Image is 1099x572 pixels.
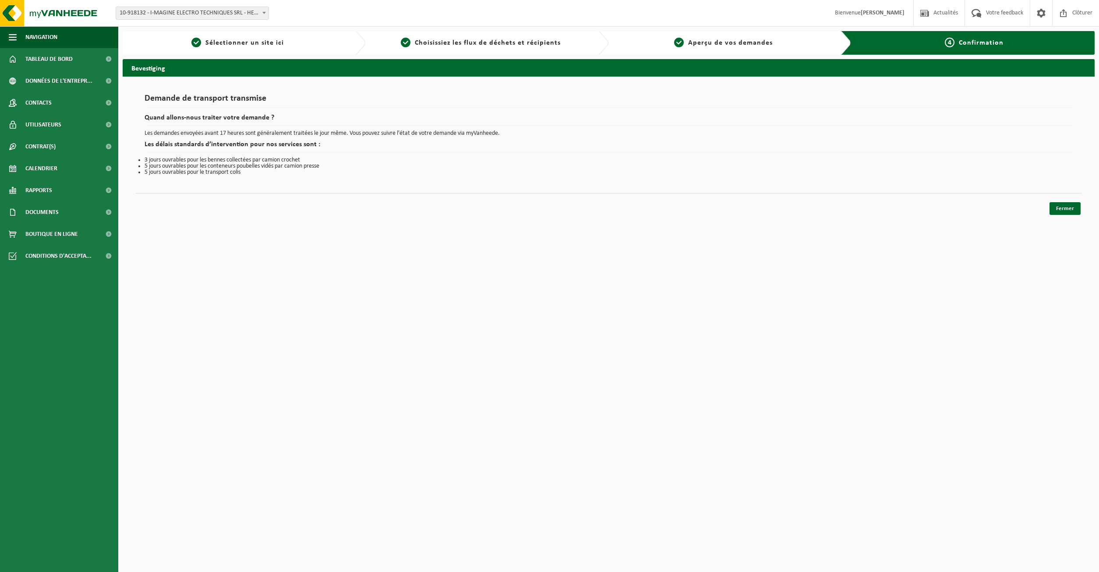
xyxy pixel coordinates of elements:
h2: Les délais standards d’intervention pour nos services sont : [145,141,1073,153]
span: Sélectionner un site ici [205,39,284,46]
h2: Quand allons-nous traiter votre demande ? [145,114,1073,126]
span: Utilisateurs [25,114,61,136]
h2: Bevestiging [123,59,1095,76]
span: Conditions d'accepta... [25,245,92,267]
span: Aperçu de vos demandes [688,39,773,46]
a: 1Sélectionner un site ici [127,38,348,48]
span: Documents [25,201,59,223]
a: 2Choisissiez les flux de déchets et récipients [370,38,591,48]
span: 4 [945,38,954,47]
span: Choisissiez les flux de déchets et récipients [415,39,561,46]
strong: [PERSON_NAME] [861,10,905,16]
a: Fermer [1050,202,1081,215]
span: Calendrier [25,158,57,179]
span: 10-918132 - I-MAGINE ELECTRO TECHNIQUES SRL - HERCHIES [116,7,269,19]
span: Boutique en ligne [25,223,78,245]
span: Contacts [25,92,52,114]
span: Rapports [25,179,52,201]
span: 10-918132 - I-MAGINE ELECTRO TECHNIQUES SRL - HERCHIES [116,7,269,20]
span: Tableau de bord [25,48,73,70]
span: Navigation [25,26,57,48]
span: Confirmation [959,39,1004,46]
span: Données de l'entrepr... [25,70,92,92]
span: 1 [191,38,201,47]
span: Contrat(s) [25,136,56,158]
a: 3Aperçu de vos demandes [613,38,834,48]
h1: Demande de transport transmise [145,94,1073,108]
p: Les demandes envoyées avant 17 heures sont généralement traitées le jour même. Vous pouvez suivre... [145,130,1073,137]
li: 3 jours ouvrables pour les bennes collectées par camion crochet [145,157,1073,163]
li: 5 jours ouvrables pour le transport colis [145,169,1073,175]
li: 5 jours ouvrables pour les conteneurs poubelles vidés par camion presse [145,163,1073,169]
span: 3 [674,38,684,47]
span: 2 [401,38,410,47]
